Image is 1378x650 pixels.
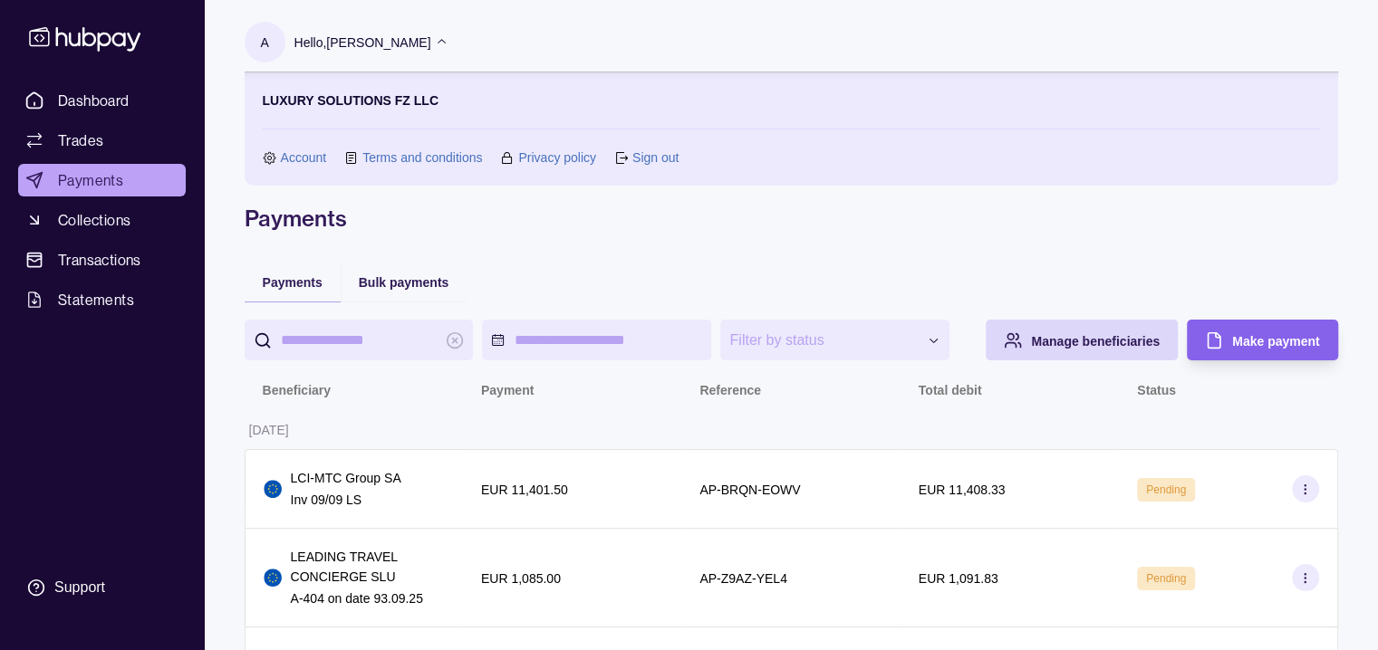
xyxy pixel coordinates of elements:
[362,148,482,167] a: Terms and conditions
[919,383,982,397] p: Total debit
[481,383,534,397] p: Payment
[1031,334,1160,349] span: Manage beneficiaries
[1146,572,1186,585] span: Pending
[18,204,186,236] a: Collections
[1187,320,1337,360] button: Make payment
[58,209,130,231] span: Collections
[291,468,401,488] p: LCI-MTC Group SA
[58,289,134,311] span: Statements
[18,84,186,117] a: Dashboard
[18,164,186,196] a: Payments
[263,91,438,110] p: LUXURY SOLUTIONS FZ LLC
[518,148,596,167] a: Privacy policy
[263,275,323,290] span: Payments
[359,275,449,290] span: Bulk payments
[18,569,186,607] a: Support
[264,569,282,587] img: eu
[699,483,800,497] p: AP-BRQN-EOWV
[986,320,1178,360] button: Manage beneficiaries
[58,129,103,151] span: Trades
[281,148,327,167] a: Account
[632,148,679,167] a: Sign out
[919,571,998,586] p: EUR 1,091.83
[1137,383,1176,397] p: Status
[481,483,568,497] p: EUR 11,401.50
[58,169,123,191] span: Payments
[481,571,561,586] p: EUR 1,085.00
[291,490,401,510] p: Inv 09/09 LS
[919,483,1006,497] p: EUR 11,408.33
[18,124,186,157] a: Trades
[58,90,130,111] span: Dashboard
[260,33,268,53] p: A
[699,383,761,397] p: Reference
[249,423,289,437] p: [DATE]
[18,283,186,316] a: Statements
[18,244,186,276] a: Transactions
[54,578,105,597] div: Support
[58,249,141,271] span: Transactions
[291,588,445,608] p: A-404 on date 93.09.25
[245,204,1338,233] h1: Payments
[1146,483,1186,496] span: Pending
[281,320,438,360] input: search
[1232,334,1319,349] span: Make payment
[263,383,331,397] p: Beneficiary
[699,571,786,586] p: AP-Z9AZ-YEL4
[294,33,431,53] p: Hello, [PERSON_NAME]
[264,480,282,498] img: eu
[291,547,445,587] p: LEADING TRAVEL CONCIERGE SLU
